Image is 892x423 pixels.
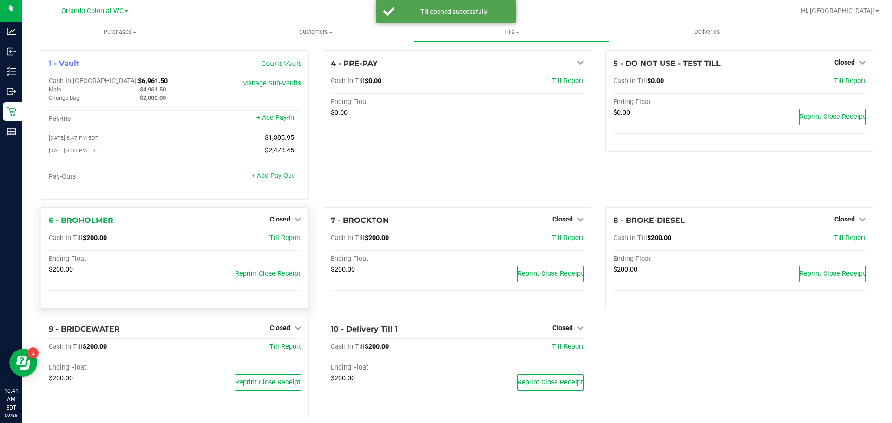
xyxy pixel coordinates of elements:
[61,7,124,15] span: Orlando Colonial WC
[331,59,378,68] span: 4 - PRE-PAY
[331,343,365,351] span: Cash In Till
[331,325,398,333] span: 10 - Delivery Till 1
[7,127,16,136] inline-svg: Reports
[331,98,457,106] div: Ending Float
[414,28,609,36] span: Tills
[49,343,83,351] span: Cash In Till
[613,216,685,225] span: 8 - BROKE-DIESEL
[613,255,740,263] div: Ending Float
[518,270,583,278] span: Reprint Close Receipt
[613,109,630,117] span: $0.00
[140,94,166,101] span: $2,000.00
[261,59,301,68] a: Count Vault
[265,146,294,154] span: $2,478.45
[613,266,637,273] span: $200.00
[552,234,584,242] a: Till Report
[235,378,301,386] span: Reprint Close Receipt
[256,114,294,122] a: + Add Pay-In
[22,22,218,42] a: Purchases
[834,77,866,85] a: Till Report
[331,77,365,85] span: Cash In Till
[331,216,389,225] span: 7 - BROCKTON
[22,28,218,36] span: Purchases
[235,270,301,278] span: Reprint Close Receipt
[49,147,98,154] span: [DATE] 8:30 PM EDT
[517,374,584,391] button: Reprint Close Receipt
[7,27,16,36] inline-svg: Analytics
[613,77,647,85] span: Cash In Till
[331,109,348,117] span: $0.00
[613,98,740,106] div: Ending Float
[49,374,73,382] span: $200.00
[49,115,175,123] div: Pay-Ins
[218,28,413,36] span: Customers
[400,7,509,16] div: Till opened successfully
[613,234,647,242] span: Cash In Till
[613,59,721,68] span: 5 - DO NOT USE - TEST TILL
[242,79,301,87] a: Manage Sub-Vaults
[140,86,166,93] span: $4,961.50
[49,255,175,263] div: Ending Float
[49,59,79,68] span: 1 - Vault
[49,77,138,85] span: Cash In [GEOGRAPHIC_DATA]:
[83,234,107,242] span: $200.00
[331,374,355,382] span: $200.00
[83,343,107,351] span: $200.00
[365,343,389,351] span: $200.00
[7,47,16,56] inline-svg: Inbound
[235,374,301,391] button: Reprint Close Receipt
[49,86,63,93] span: Main:
[218,22,413,42] a: Customers
[49,216,113,225] span: 6 - BROHOLMER
[269,234,301,242] a: Till Report
[49,325,120,333] span: 9 - BRIDGEWATER
[49,95,81,101] span: Change Bag:
[800,270,865,278] span: Reprint Close Receipt
[413,22,609,42] a: Tills
[251,172,294,180] a: + Add Pay-Out
[365,234,389,242] span: $200.00
[270,215,290,223] span: Closed
[365,77,381,85] span: $0.00
[49,234,83,242] span: Cash In Till
[552,343,584,351] a: Till Report
[269,343,301,351] a: Till Report
[7,87,16,96] inline-svg: Outbound
[49,135,98,141] span: [DATE] 8:47 PM EDT
[49,173,175,181] div: Pay-Outs
[834,59,855,66] span: Closed
[331,234,365,242] span: Cash In Till
[518,378,583,386] span: Reprint Close Receipt
[801,7,874,14] span: Hi, [GEOGRAPHIC_DATA]!
[265,134,294,142] span: $1,385.95
[331,364,457,372] div: Ending Float
[647,77,664,85] span: $0.00
[610,22,805,42] a: Deliveries
[834,234,866,242] a: Till Report
[235,266,301,282] button: Reprint Close Receipt
[331,266,355,273] span: $200.00
[49,364,175,372] div: Ending Float
[4,412,18,419] p: 09/28
[9,349,37,377] iframe: Resource center
[834,215,855,223] span: Closed
[552,324,573,332] span: Closed
[517,266,584,282] button: Reprint Close Receipt
[552,215,573,223] span: Closed
[647,234,671,242] span: $200.00
[7,67,16,76] inline-svg: Inventory
[49,266,73,273] span: $200.00
[682,28,733,36] span: Deliveries
[7,107,16,116] inline-svg: Retail
[800,113,865,121] span: Reprint Close Receipt
[331,255,457,263] div: Ending Float
[552,77,584,85] a: Till Report
[138,77,168,85] span: $6,961.50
